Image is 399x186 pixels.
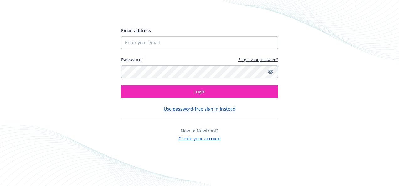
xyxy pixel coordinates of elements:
[121,5,180,16] img: Newfront logo
[121,65,278,78] input: Enter your password
[121,56,142,63] label: Password
[194,89,205,95] span: Login
[178,134,221,142] button: Create your account
[238,57,278,62] a: Forgot your password?
[164,106,236,112] button: Use password-free sign in instead
[181,128,218,134] span: New to Newfront?
[267,68,274,75] a: Show password
[121,85,278,98] button: Login
[121,36,278,49] input: Enter your email
[121,28,151,34] span: Email address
